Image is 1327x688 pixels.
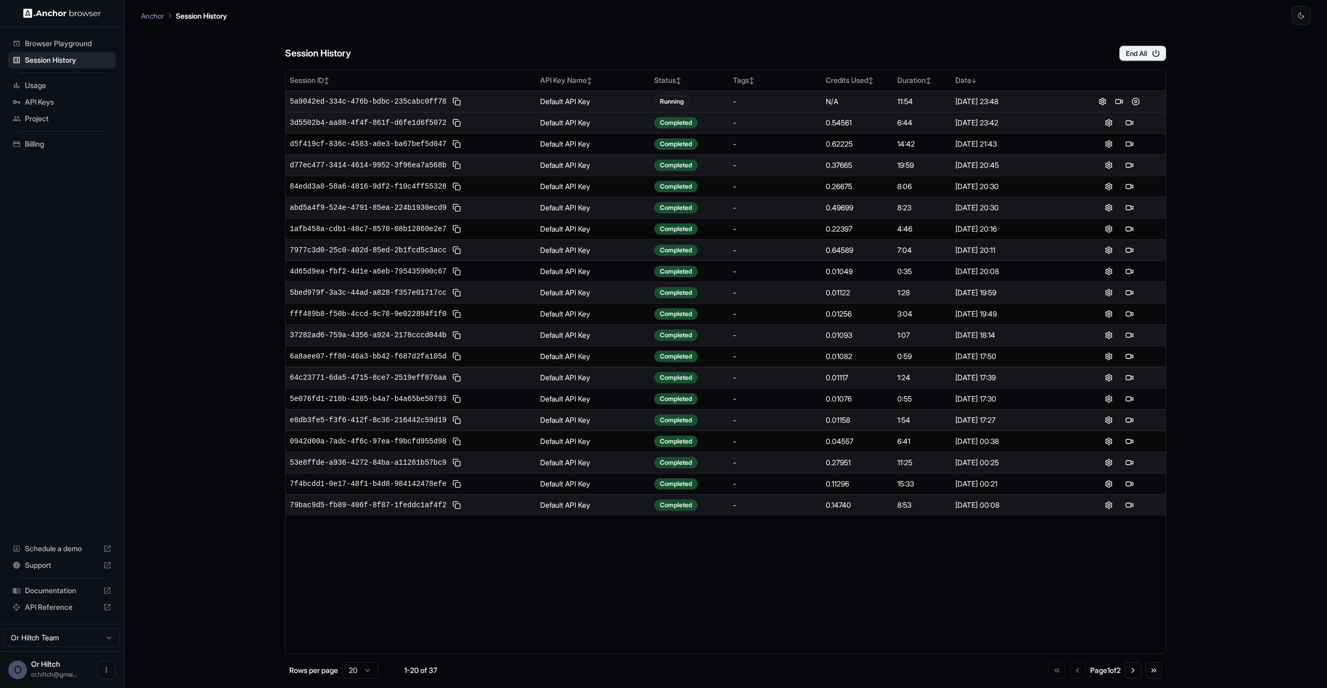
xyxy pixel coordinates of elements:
span: d5f419cf-836c-4583-a0e3-ba67bef5d047 [290,139,446,149]
td: Default API Key [536,409,651,431]
span: e8db3fe5-f3f6-412f-8c36-216442c59d19 [290,415,446,425]
img: Anchor Logo [23,8,101,18]
td: Default API Key [536,261,651,282]
div: - [733,224,817,234]
div: 6:41 [897,436,947,447]
div: [DATE] 17:27 [955,415,1068,425]
div: 1-20 of 37 [395,665,447,676]
span: Documentation [25,585,99,596]
td: Default API Key [536,452,651,473]
div: 0.27951 [826,457,889,468]
span: d77ec477-3414-4614-9952-3f96ea7a568b [290,160,446,170]
div: - [733,288,817,298]
td: Default API Key [536,473,651,494]
div: O [8,661,27,679]
div: 8:53 [897,500,947,510]
div: Completed [654,457,698,468]
div: [DATE] 20:30 [955,181,1068,192]
button: Open menu [97,661,116,679]
div: Duration [897,75,947,85]
div: 0.37665 [826,160,889,170]
div: - [733,203,817,213]
span: 4d65d9ea-fbf2-4d1e-a6eb-795435900c67 [290,266,446,277]
span: API Reference [25,602,99,612]
span: Schedule a demo [25,543,99,554]
div: 0.01093 [826,330,889,340]
span: ↕ [749,77,754,84]
div: 0.49699 [826,203,889,213]
div: Completed [654,181,698,192]
div: 0.01122 [826,288,889,298]
div: 0.22397 [826,224,889,234]
td: Default API Key [536,388,651,409]
div: 0.62225 [826,139,889,149]
span: Or Hiltch [31,660,60,668]
span: fff489b8-f50b-4ccd-9c78-9e022894f1f0 [290,309,446,319]
p: Session History [176,10,227,21]
div: 0.54561 [826,118,889,128]
div: - [733,245,817,255]
div: [DATE] 17:30 [955,394,1068,404]
span: 5bed979f-3a3c-44ad-a828-f357e01717cc [290,288,446,298]
td: Default API Key [536,324,651,346]
div: 0.01076 [826,394,889,404]
div: Project [8,110,116,127]
span: or.hiltch@gmail.com [31,670,78,678]
div: [DATE] 20:11 [955,245,1068,255]
div: 14:42 [897,139,947,149]
div: [DATE] 17:50 [955,351,1068,362]
span: 64c23771-6da5-4715-8ce7-2519eff876aa [290,372,446,383]
p: Rows per page [289,665,338,676]
div: Completed [654,245,698,256]
td: Default API Key [536,239,651,261]
div: 3:04 [897,309,947,319]
td: Default API Key [536,346,651,367]
span: 7977c3d0-25c0-402d-85ed-2b1fcd5c3acc [290,245,446,255]
div: [DATE] 20:30 [955,203,1068,213]
div: - [733,160,817,170]
span: Session History [25,55,111,65]
td: Default API Key [536,176,651,197]
div: 0:35 [897,266,947,277]
div: 0.64589 [826,245,889,255]
span: Usage [25,80,111,91]
div: [DATE] 23:48 [955,96,1068,107]
div: [DATE] 21:43 [955,139,1068,149]
div: - [733,500,817,510]
div: Browser Playground [8,35,116,52]
td: Default API Key [536,218,651,239]
div: [DATE] 23:42 [955,118,1068,128]
div: 0:59 [897,351,947,362]
span: 1afb458a-cdb1-48c7-8570-08b12860e2e7 [290,224,446,234]
p: Anchor [141,10,164,21]
div: Completed [654,499,698,511]
div: 15:33 [897,479,947,489]
div: Session History [8,52,116,68]
span: 5a9042ed-334c-476b-bdbc-235cabc0ff78 [290,96,446,107]
span: Billing [25,139,111,149]
span: ↕ [324,77,329,84]
span: Support [25,560,99,570]
div: Credits Used [826,75,889,85]
div: Documentation [8,582,116,599]
div: Completed [654,138,698,150]
div: [DATE] 00:21 [955,479,1068,489]
div: [DATE] 00:25 [955,457,1068,468]
div: [DATE] 20:08 [955,266,1068,277]
div: Page 1 of 2 [1090,665,1121,676]
div: - [733,330,817,340]
h6: Session History [285,46,351,61]
div: [DATE] 18:14 [955,330,1068,340]
span: 53e8ffde-a936-4272-84ba-a11261b57bc9 [290,457,446,468]
span: ↕ [926,77,931,84]
div: - [733,309,817,319]
div: - [733,266,817,277]
div: Running [654,96,689,107]
td: Default API Key [536,494,651,515]
span: ↕ [587,77,592,84]
div: API Reference [8,599,116,615]
div: 0.14740 [826,500,889,510]
span: abd5a4f9-524e-4791-85ea-224b1930ecd9 [290,203,446,213]
div: 11:25 [897,457,947,468]
div: Completed [654,202,698,213]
